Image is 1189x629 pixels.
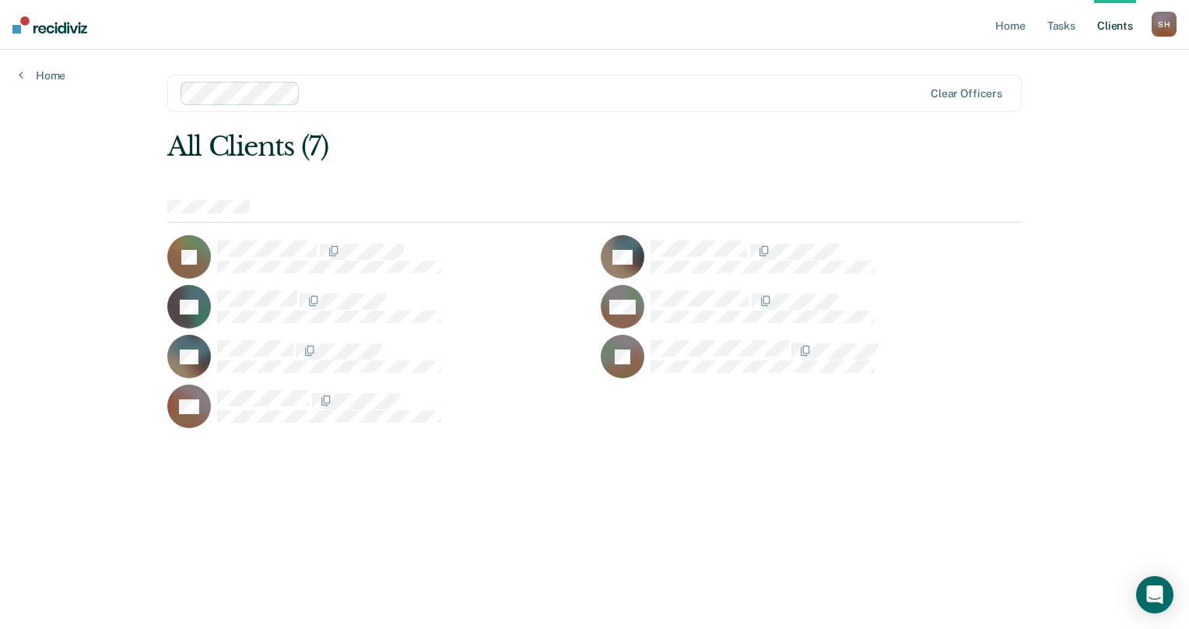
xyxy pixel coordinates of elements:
[1152,12,1177,37] button: SH
[1152,12,1177,37] div: S H
[12,16,87,33] img: Recidiviz
[19,69,65,83] a: Home
[1136,576,1173,613] div: Open Intercom Messenger
[931,87,1002,100] div: Clear officers
[167,131,851,163] div: All Clients (7)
